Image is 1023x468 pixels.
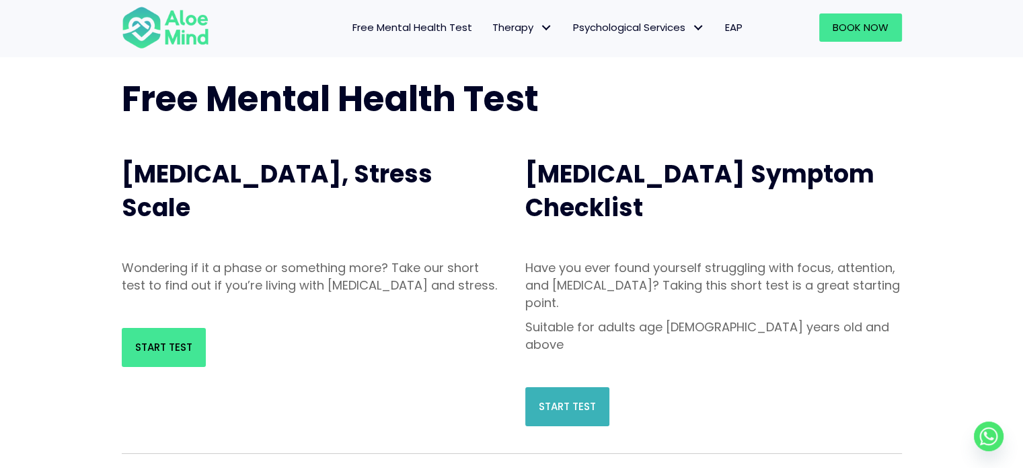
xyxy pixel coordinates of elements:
span: Psychological Services [573,20,705,34]
span: Therapy: submenu [537,18,556,38]
span: Start Test [135,340,192,354]
span: Psychological Services: submenu [689,18,708,38]
a: TherapyTherapy: submenu [482,13,563,42]
nav: Menu [227,13,753,42]
span: Start Test [539,399,596,413]
span: Free Mental Health Test [122,74,539,123]
p: Have you ever found yourself struggling with focus, attention, and [MEDICAL_DATA]? Taking this sh... [525,259,902,312]
span: [MEDICAL_DATA] Symptom Checklist [525,157,874,225]
span: [MEDICAL_DATA], Stress Scale [122,157,432,225]
span: Therapy [492,20,553,34]
p: Suitable for adults age [DEMOGRAPHIC_DATA] years old and above [525,319,902,354]
a: Psychological ServicesPsychological Services: submenu [563,13,715,42]
a: Book Now [819,13,902,42]
a: Whatsapp [974,422,1003,451]
a: Start Test [525,387,609,426]
span: EAP [725,20,743,34]
img: Aloe mind Logo [122,5,209,50]
a: EAP [715,13,753,42]
a: Start Test [122,328,206,367]
span: Book Now [833,20,888,34]
a: Free Mental Health Test [342,13,482,42]
span: Free Mental Health Test [352,20,472,34]
p: Wondering if it a phase or something more? Take our short test to find out if you’re living with ... [122,259,498,294]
